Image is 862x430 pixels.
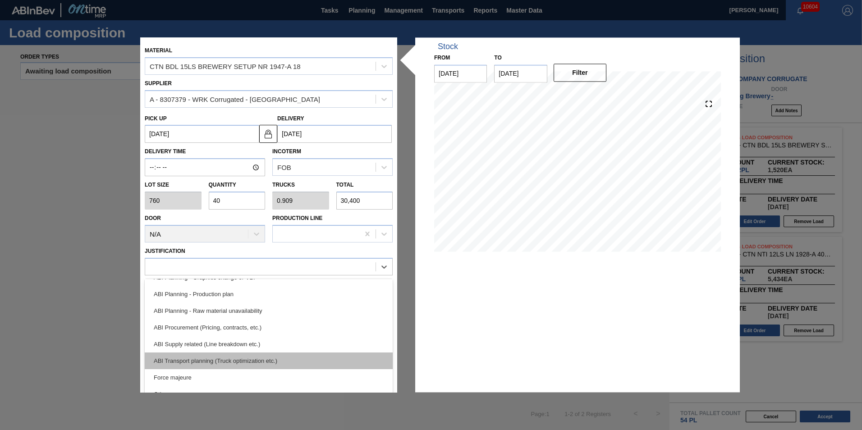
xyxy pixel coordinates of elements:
label: Total [336,182,354,188]
div: Other [145,386,393,403]
label: Production Line [272,215,322,221]
div: FOB [277,164,291,171]
label: Trucks [272,182,295,188]
label: Delivery [277,115,304,122]
input: mm/dd/yyyy [434,64,487,82]
button: Filter [554,64,606,82]
label: Material [145,47,172,54]
div: ABI Planning - Raw material unavailability [145,302,393,319]
label: Quantity [209,182,236,188]
div: CTN BDL 15LS BREWERY SETUP NR 1947-A 18 [150,63,301,70]
div: Force majeure [145,369,393,386]
label: Comments [145,278,393,291]
img: locked [263,128,274,139]
div: A - 8307379 - WRK Corrugated - [GEOGRAPHIC_DATA] [150,96,320,103]
div: Stock [438,42,458,51]
label: to [494,55,501,61]
button: locked [259,125,277,143]
input: mm/dd/yyyy [145,125,259,143]
label: Incoterm [272,149,301,155]
div: ABI Transport planning (Truck optimization etc.) [145,352,393,369]
label: Lot size [145,179,202,192]
div: ABI Planning - Production plan [145,286,393,302]
label: Pick up [145,115,167,122]
input: mm/dd/yyyy [494,64,547,82]
label: Door [145,215,161,221]
label: From [434,55,450,61]
div: ABI Procurement (Pricing, contracts, etc.) [145,319,393,336]
input: mm/dd/yyyy [277,125,392,143]
div: ABI Supply related (Line breakdown etc.) [145,336,393,352]
label: Delivery Time [145,146,265,159]
label: Justification [145,248,185,254]
label: Supplier [145,80,172,87]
